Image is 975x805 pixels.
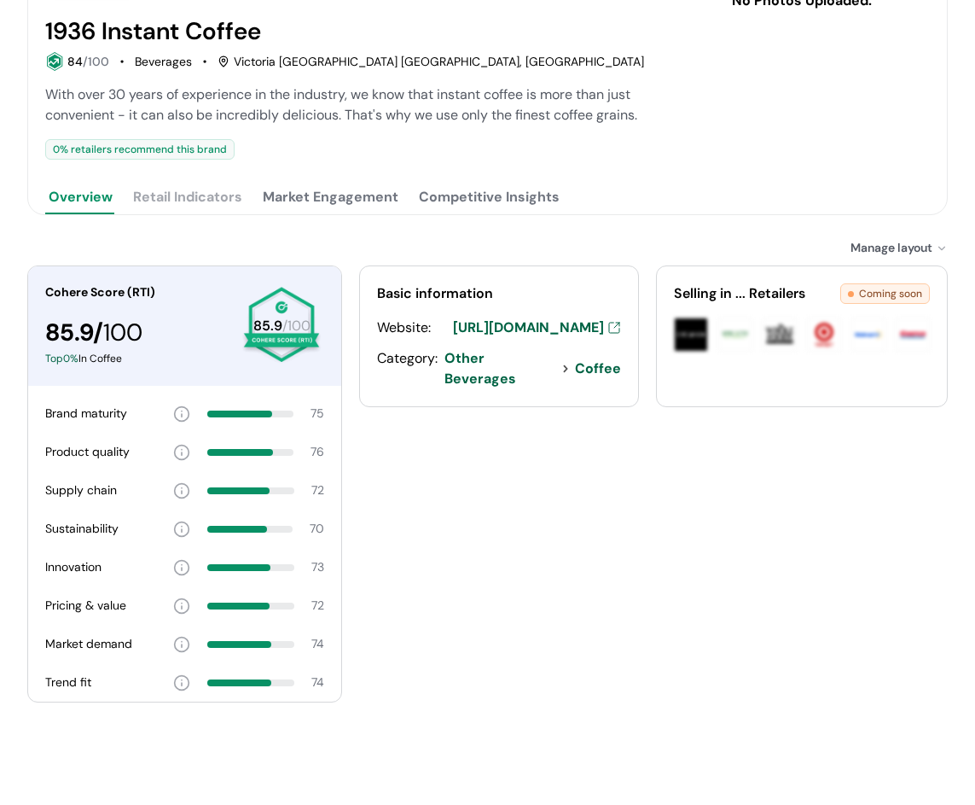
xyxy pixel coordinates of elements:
span: With over 30 years of experience in the industry, we know that instant coffee is more than just c... [45,85,637,124]
div: 74 [311,674,324,691]
button: Market Engagement [259,180,402,214]
div: 0 % retailers recommend this brand [45,139,235,160]
div: 76 [310,443,324,461]
div: 74 percent [207,680,294,686]
div: Manage layout [850,239,948,257]
div: 85.9 / [45,315,229,351]
div: Pricing & value [45,597,126,615]
span: 100 [103,317,142,348]
span: 85.9 [253,317,282,335]
button: Competitive Insights [415,180,563,214]
div: 72 [311,481,324,499]
div: 74 [311,635,324,653]
div: 72 [311,597,324,615]
div: 74 percent [207,641,294,648]
div: 73 percent [207,564,294,571]
div: Category: [377,348,438,389]
span: Top 0 % [45,352,78,365]
a: [URL][DOMAIN_NAME] [453,318,621,338]
div: Product quality [45,443,130,461]
div: 73 [311,558,324,576]
div: 70 [310,520,324,538]
span: /100 [282,317,310,335]
div: In Coffee [45,351,229,366]
span: Other Beverages [444,348,556,389]
span: Coffee [575,359,621,379]
div: Basic information [377,283,621,304]
div: Website: [377,318,431,338]
div: Brand maturity [45,405,127,423]
button: Overview [45,180,116,214]
div: 75 percent [207,411,293,417]
div: 72 percent [207,603,294,610]
div: Coming soon [840,283,930,304]
div: Victoria [GEOGRAPHIC_DATA] [GEOGRAPHIC_DATA], [GEOGRAPHIC_DATA] [218,53,644,71]
div: Selling in ... Retailers [674,283,840,304]
div: 75 [310,405,324,423]
div: Beverages [135,53,192,71]
div: Market demand [45,635,132,653]
span: /100 [83,54,109,69]
div: Supply chain [45,481,117,499]
div: Innovation [45,558,102,576]
div: 72 percent [207,487,294,494]
div: Sustainability [45,520,119,538]
div: 76 percent [207,449,293,456]
div: 70 percent [207,526,293,533]
h2: 1936 Instant Coffee [45,18,261,45]
button: Retail Indicators [130,180,246,214]
div: Trend fit [45,674,91,691]
div: Cohere Score (RTI) [45,283,229,301]
span: 84 [67,54,83,69]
